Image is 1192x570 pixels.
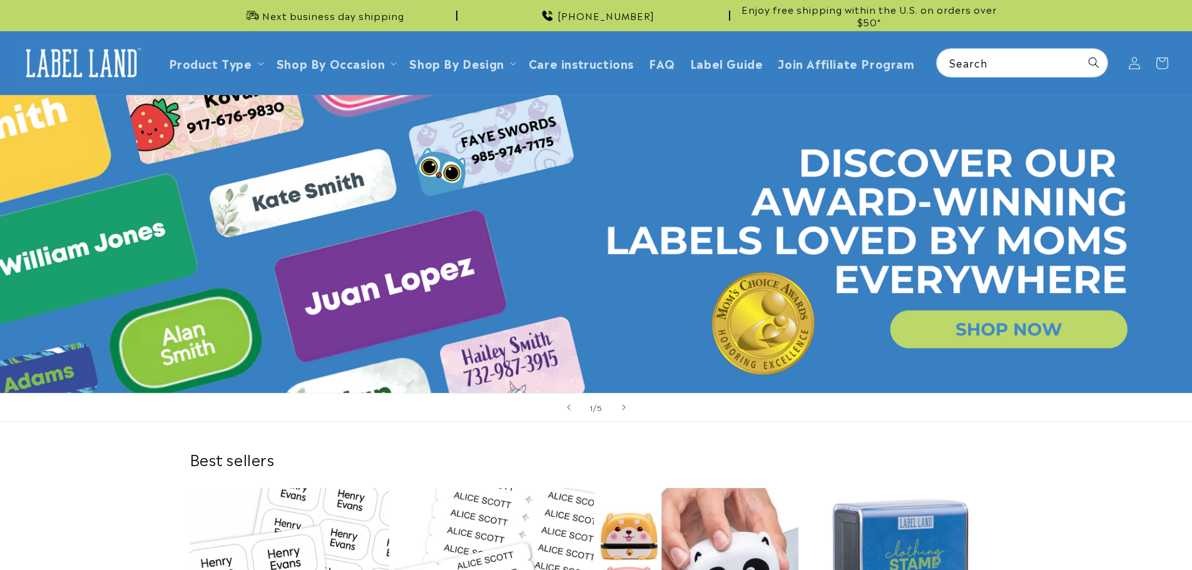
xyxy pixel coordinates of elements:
summary: Shop By Occasion [269,48,402,78]
h2: Best sellers [190,449,1003,469]
span: Shop By Occasion [277,56,385,70]
button: Search [1080,49,1108,76]
button: Previous slide [555,394,583,421]
a: Label Guide [683,48,771,78]
span: Join Affiliate Program [778,56,914,70]
span: Care instructions [529,56,634,70]
summary: Product Type [161,48,269,78]
iframe: Gorgias Floating Chat [929,511,1179,557]
img: Label Land [19,44,144,83]
a: Label Land [14,39,149,87]
span: [PHONE_NUMBER] [558,9,655,22]
span: Label Guide [690,56,763,70]
a: Product Type [169,54,252,71]
span: 1 [589,401,593,414]
span: Next business day shipping [262,9,404,22]
span: FAQ [649,56,675,70]
a: FAQ [641,48,683,78]
summary: Shop By Design [402,48,521,78]
a: Care instructions [521,48,641,78]
a: Shop By Design [409,54,504,71]
span: 5 [597,401,603,414]
a: Join Affiliate Program [770,48,922,78]
span: Enjoy free shipping within the U.S. on orders over $50* [735,3,1003,28]
button: Next slide [610,394,638,421]
span: / [593,401,597,414]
